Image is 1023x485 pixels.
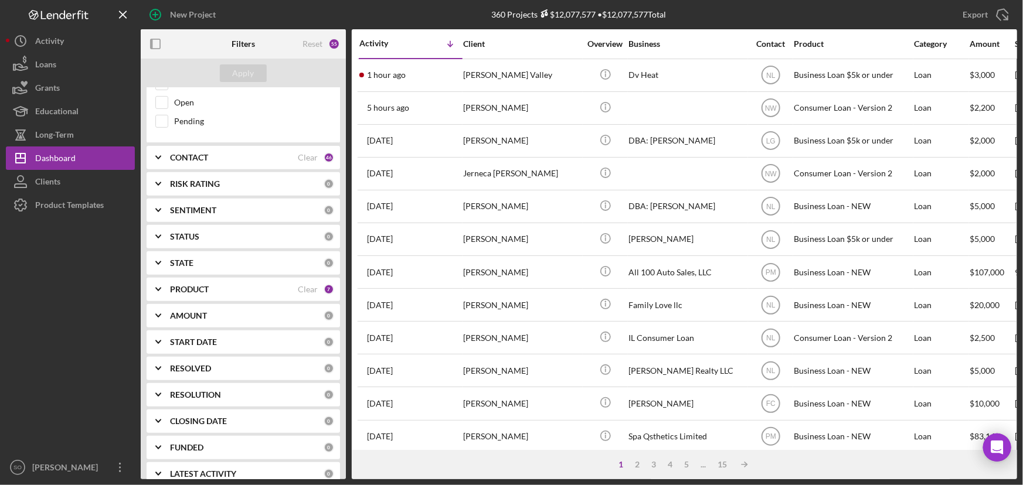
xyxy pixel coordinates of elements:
button: Loans [6,53,135,76]
div: IL Consumer Loan [628,322,746,353]
div: Activity [35,29,64,56]
div: 7 [324,284,334,295]
a: Long-Term [6,123,135,146]
div: DBA: [PERSON_NAME] [628,191,746,222]
div: [PERSON_NAME] Realty LLC [628,355,746,386]
a: Clients [6,170,135,193]
div: Consumer Loan - Version 2 [794,322,911,353]
div: [PERSON_NAME] [463,93,580,124]
div: Business Loan - NEW [794,388,911,419]
div: [PERSON_NAME] [628,224,746,255]
div: Category [914,39,968,49]
div: Grants [35,76,60,103]
div: [PERSON_NAME] [463,289,580,320]
div: Clients [35,170,60,196]
b: RESOLVED [170,364,211,373]
div: Loan [914,257,968,288]
button: New Project [141,3,227,26]
b: STATE [170,258,193,268]
div: 46 [324,152,334,163]
div: ... [695,460,712,469]
div: Educational [35,100,79,126]
time: 2025-09-24 18:23 [367,366,393,375]
div: Product [794,39,911,49]
span: $20,000 [970,300,1000,310]
div: [PERSON_NAME] Valley [463,60,580,91]
text: FC [766,400,776,408]
div: 0 [324,258,334,268]
div: Clear [298,153,318,162]
div: Open Intercom Messenger [983,433,1011,462]
div: Business Loan $5k or under [794,224,911,255]
span: $10,000 [970,398,1000,408]
div: 2 [629,460,645,469]
b: SENTIMENT [170,206,216,215]
div: 0 [324,469,334,479]
text: NW [765,170,777,178]
text: NW [765,104,777,112]
div: Business Loan - NEW [794,355,911,386]
time: 2025-09-24 22:59 [367,268,393,277]
div: $12,077,577 [538,9,596,19]
span: $2,000 [970,168,995,178]
div: [PERSON_NAME] [463,224,580,255]
span: $2,200 [970,103,995,112]
div: [PERSON_NAME] [29,456,106,482]
span: $3,000 [970,70,995,80]
div: All 100 Auto Sales, LLC [628,257,746,288]
div: 5 [678,460,695,469]
div: Loan [914,191,968,222]
div: Activity [359,39,411,48]
text: PM [766,433,776,441]
time: 2025-09-24 19:32 [367,333,393,343]
b: RESOLUTION [170,390,221,399]
div: Loan [914,388,968,419]
div: New Project [170,3,216,26]
div: Loan [914,289,968,320]
div: 360 Projects • $12,077,577 Total [491,9,666,19]
time: 2025-09-25 21:32 [367,169,393,178]
div: Dashboard [35,146,76,173]
div: 0 [324,310,334,321]
div: 0 [324,205,334,216]
div: Business Loan - NEW [794,421,911,452]
div: Amount [970,39,1014,49]
div: Product Templates [35,193,104,220]
b: LATEST ACTIVITY [170,469,236,479]
div: Clear [298,285,318,294]
b: AMOUNT [170,311,207,320]
b: FUNDED [170,443,203,452]
div: Loan [914,224,968,255]
div: Loan [914,93,968,124]
div: 0 [324,390,334,400]
button: Export [951,3,1017,26]
button: Activity [6,29,135,53]
div: Spa Qsthetics Limited [628,421,746,452]
div: Loan [914,322,968,353]
text: NL [766,203,776,211]
b: Filters [232,39,255,49]
div: Apply [233,64,254,82]
span: $5,000 [970,366,995,375]
button: Dashboard [6,146,135,170]
button: Product Templates [6,193,135,217]
span: $5,000 [970,234,995,244]
b: CLOSING DATE [170,416,227,426]
div: 1 [613,460,629,469]
button: Grants [6,76,135,100]
div: DBA: [PERSON_NAME] [628,125,746,156]
button: Apply [220,64,267,82]
div: Export [963,3,988,26]
div: Business Loan $5k or under [794,125,911,156]
button: Educational [6,100,135,123]
div: [PERSON_NAME] [463,355,580,386]
div: 0 [324,363,334,374]
text: NL [766,71,776,80]
div: 4 [662,460,678,469]
time: 2025-09-29 17:21 [367,103,409,112]
div: Loans [35,53,56,79]
div: Family Love llc [628,289,746,320]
